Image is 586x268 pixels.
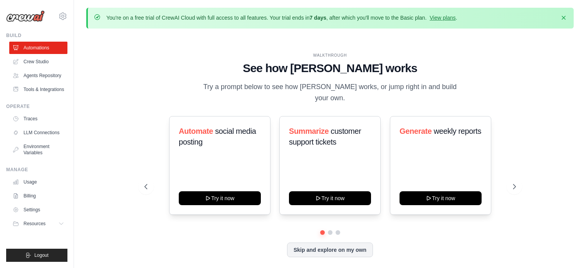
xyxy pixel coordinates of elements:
[144,52,516,58] div: WALKTHROUGH
[9,217,67,230] button: Resources
[9,42,67,54] a: Automations
[9,190,67,202] a: Billing
[9,69,67,82] a: Agents Repository
[34,252,49,258] span: Logout
[9,113,67,125] a: Traces
[6,103,67,110] div: Operate
[106,14,457,22] p: You're on a free trial of CrewAI Cloud with full access to all features. Your trial ends in , aft...
[289,191,371,205] button: Try it now
[434,127,481,135] span: weekly reports
[6,249,67,262] button: Logout
[6,32,67,39] div: Build
[201,81,460,104] p: Try a prompt below to see how [PERSON_NAME] works, or jump right in and build your own.
[9,126,67,139] a: LLM Connections
[179,127,213,135] span: Automate
[179,191,261,205] button: Try it now
[400,127,432,135] span: Generate
[9,176,67,188] a: Usage
[9,83,67,96] a: Tools & Integrations
[24,221,45,227] span: Resources
[289,127,329,135] span: Summarize
[6,167,67,173] div: Manage
[9,140,67,159] a: Environment Variables
[309,15,326,21] strong: 7 days
[287,243,373,257] button: Skip and explore on my own
[9,56,67,68] a: Crew Studio
[400,191,482,205] button: Try it now
[430,15,455,21] a: View plans
[144,61,516,75] h1: See how [PERSON_NAME] works
[9,204,67,216] a: Settings
[179,127,256,146] span: social media posting
[6,10,45,22] img: Logo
